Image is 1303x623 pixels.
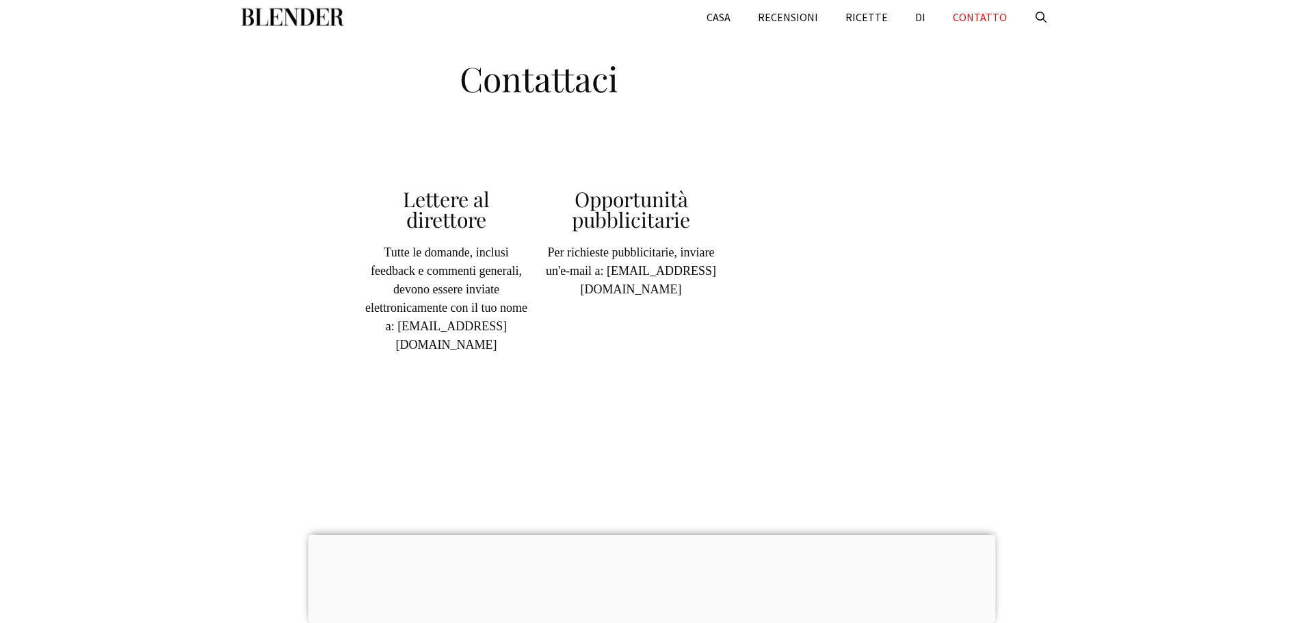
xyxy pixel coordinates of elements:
[915,10,925,24] font: DI
[857,55,1042,465] iframe: Annuncio
[308,535,995,620] iframe: Advertisement
[403,185,490,233] font: Lettere al direttore
[460,55,618,101] font: Contattaci
[707,10,731,24] font: CASA
[845,10,888,24] font: RICETTE
[953,10,1007,24] font: CONTATTO
[758,10,818,24] font: RECENSIONI
[572,185,690,233] font: Opportunità pubblicitarie
[365,246,527,352] font: Tutte le domande, inclusi feedback e commenti generali, devono essere inviate elettronicamente co...
[546,246,716,296] font: Per richieste pubblicitarie, inviare un'e-mail a: [EMAIL_ADDRESS][DOMAIN_NAME]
